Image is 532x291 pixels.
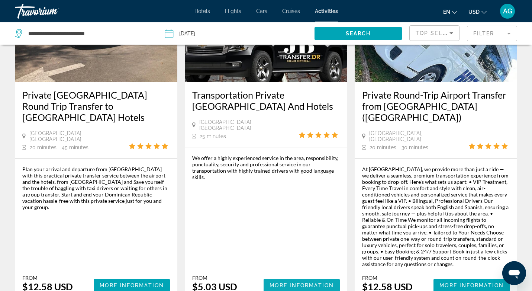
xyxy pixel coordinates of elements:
[199,119,299,131] span: [GEOGRAPHIC_DATA], [GEOGRAPHIC_DATA]
[282,8,300,14] a: Cruises
[30,144,88,150] span: 20 minutes - 45 minutes
[15,1,89,21] a: Travorium
[346,31,371,36] span: Search
[200,133,226,139] span: 25 minutes
[22,275,73,281] div: From
[192,155,340,180] div: We offer a highly experienced service in the area, responsibility, punctuality, security and prof...
[22,166,170,210] div: Plan your arrival and departure from [GEOGRAPHIC_DATA] with this practical private transfer servi...
[468,9,480,15] span: USD
[165,22,307,45] button: Date: Sep 17, 2025
[467,25,517,42] button: Filter
[362,275,413,281] div: From
[416,29,453,38] mat-select: Sort by
[416,30,458,36] span: Top Sellers
[362,166,510,267] div: At [GEOGRAPHIC_DATA], we provide more than just a ride — we deliver a seamless, premium transport...
[315,27,402,40] button: Search
[468,6,487,17] button: Change currency
[22,89,170,123] a: Private [GEOGRAPHIC_DATA] Round Trip Transfer to [GEOGRAPHIC_DATA] Hotels
[192,89,340,112] a: Transportation Private [GEOGRAPHIC_DATA] And Hotels
[315,8,338,14] a: Activities
[29,130,129,142] span: [GEOGRAPHIC_DATA], [GEOGRAPHIC_DATA]
[362,89,510,123] a: Private Round-Trip Airport Transfer from [GEOGRAPHIC_DATA] ([GEOGRAPHIC_DATA])
[502,261,526,285] iframe: Button to launch messaging window
[370,144,428,150] span: 20 minutes - 30 minutes
[192,275,237,281] div: From
[369,130,469,142] span: [GEOGRAPHIC_DATA], [GEOGRAPHIC_DATA]
[256,8,267,14] a: Cars
[100,282,164,288] span: More Information
[443,9,450,15] span: en
[270,282,334,288] span: More Information
[443,6,457,17] button: Change language
[498,3,517,19] button: User Menu
[439,282,504,288] span: More Information
[194,8,210,14] a: Hotels
[503,7,512,15] span: AG
[225,8,241,14] a: Flights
